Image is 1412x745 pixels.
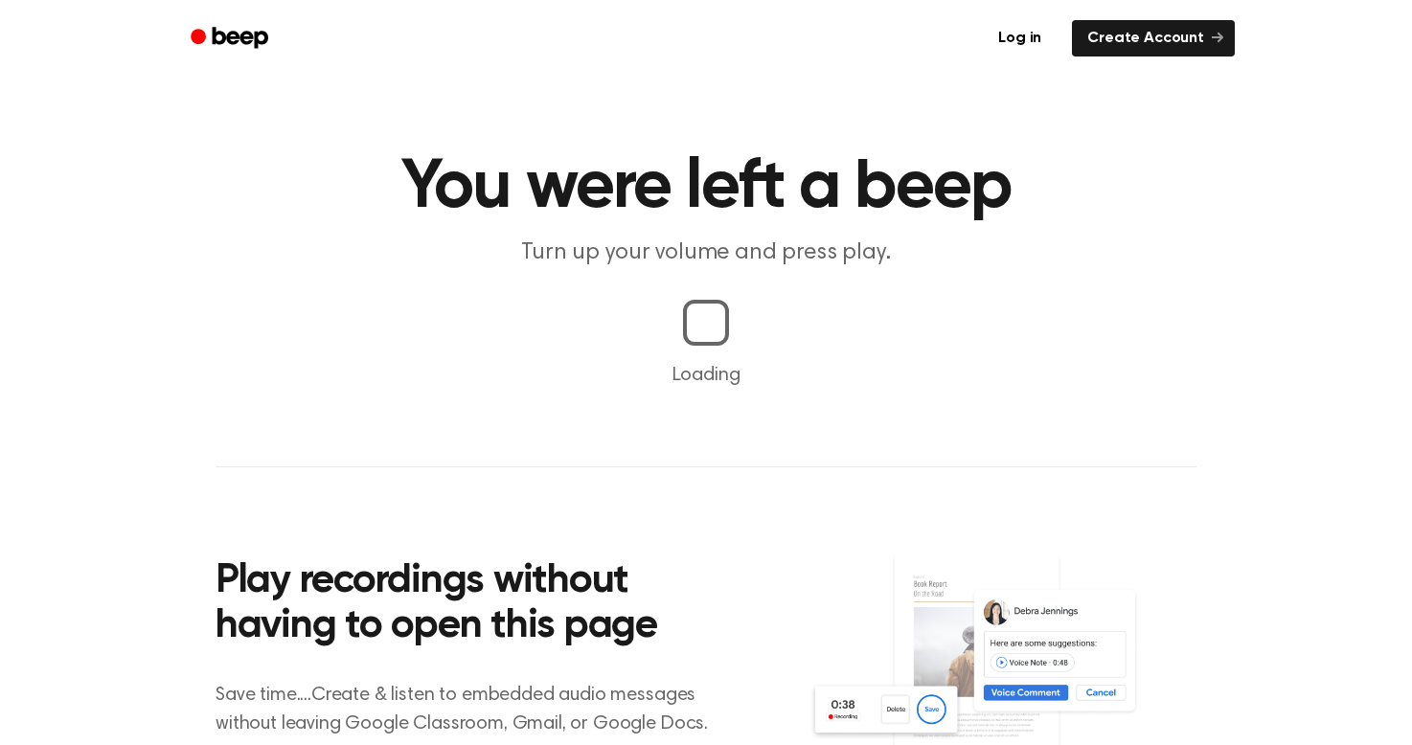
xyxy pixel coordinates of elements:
a: Log in [979,16,1060,60]
h1: You were left a beep [216,153,1196,222]
h2: Play recordings without having to open this page [216,559,732,650]
a: Beep [177,20,285,57]
p: Turn up your volume and press play. [338,237,1074,269]
a: Create Account [1072,20,1235,56]
p: Loading [23,361,1389,390]
p: Save time....Create & listen to embedded audio messages without leaving Google Classroom, Gmail, ... [216,681,732,738]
